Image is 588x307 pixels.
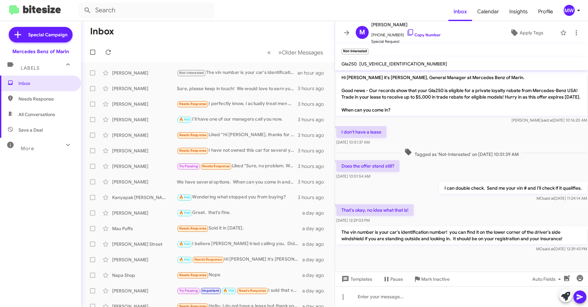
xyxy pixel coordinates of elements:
div: 3 hours ago [298,148,329,154]
div: [PERSON_NAME] [112,116,177,123]
a: Inbox [448,2,472,21]
span: Apply Tags [520,27,543,39]
span: Older Messages [282,49,323,56]
span: Not-Interested [179,71,204,75]
div: 3 hours ago [298,163,329,170]
button: Previous [263,46,275,59]
button: Mark Inactive [408,273,455,285]
a: Calendar [472,2,504,21]
small: Not-Interested [341,49,369,54]
a: Profile [533,2,558,21]
div: Hi [PERSON_NAME] it's [PERSON_NAME], at Mercedes Benz of Marin. Good news - Our records show that... [177,256,302,263]
nav: Page navigation example [264,46,327,59]
span: M [359,27,365,38]
span: Needs Response [179,133,207,137]
span: [DATE] 10:51:54 AM [336,174,370,179]
div: [PERSON_NAME] [112,70,177,76]
div: Sold it in [DATE]. [177,225,302,232]
div: Mau Puffs [112,225,177,232]
span: Insights [504,2,533,21]
span: 🔥 Hot [179,117,190,122]
div: 3 hours ago [298,194,329,201]
div: an hour ago [297,70,329,76]
div: I'll have one of our managers call you now. [177,116,298,123]
span: said at [543,196,554,201]
span: Important [202,289,219,293]
div: [PERSON_NAME] [112,288,177,294]
div: I have not owned this car for several years now as it was a lemon and buyback was completed. May ... [177,147,298,154]
span: 🔥 Hot [223,289,234,293]
div: We have several options. When can you come in and work with us to explore options? [177,179,298,185]
span: Gla250 [341,61,357,67]
button: Templates [335,273,377,285]
div: The vin number is your car's identification number! you can find it on the lower corner of the dr... [177,69,297,77]
span: [PHONE_NUMBER] [371,29,441,38]
span: [DATE] 10:51:37 AM [336,140,370,145]
a: Special Campaign [9,27,73,42]
div: a day ago [302,272,329,278]
div: MW [564,5,575,16]
span: MO [DATE] 11:24:14 AM [536,196,587,201]
button: Apply Tags [496,27,557,39]
span: Tagged as 'Not-Interested' on [DATE] 10:51:39 AM [402,148,521,158]
span: Try Pausing [179,164,198,168]
div: [PERSON_NAME] [112,179,177,185]
div: [PERSON_NAME] [112,85,177,92]
div: [PERSON_NAME] [112,148,177,154]
p: That's okay, no idea what that is! [336,204,414,216]
span: Auto Fields [532,273,563,285]
p: I don't have a lease [336,126,386,138]
span: Needs Response [18,96,74,102]
span: Needs Response [179,273,207,277]
div: [PERSON_NAME] [112,210,177,216]
span: Save a Deal [18,127,43,133]
div: 3 hours ago [298,85,329,92]
span: 🔥 Hot [179,211,190,215]
div: Napa Shop [112,272,177,278]
span: All Conversations [18,111,55,118]
div: I perfectly know, I actually treat men with ED at my clinic and that penis money is the money you... [177,100,298,108]
div: 3 hours ago [298,179,329,185]
span: 🔥 Hot [179,195,190,199]
span: » [278,48,282,56]
div: 3 hours ago [298,116,329,123]
h1: Inbox [90,26,114,37]
span: More [21,146,34,151]
button: Pause [377,273,408,285]
span: [US_VEHICLE_IDENTIFICATION_NUMBER] [359,61,447,67]
div: I believe [PERSON_NAME] tried calling you. Did you speak to him? [177,240,302,248]
p: I can double check. Send me your vin # and I'll check if it qualifies. [439,182,587,194]
span: Special Request [371,38,441,45]
span: 🔥 Hot [179,242,190,246]
div: Liked “Sure, no problem. We reached out because there is free money for you to capitalize on by t... [177,162,298,170]
span: Try Pausing [179,289,198,293]
div: Wondering what stopped you from buying? [177,194,298,201]
input: Search [78,3,214,18]
p: Hi [PERSON_NAME] it's [PERSON_NAME], General Manager at Mercedes Benz of Marin. Good news - Our r... [336,72,587,116]
span: Pause [390,273,403,285]
span: 🔥 Hot [179,257,190,262]
span: Templates [340,273,372,285]
a: Copy Number [407,32,441,37]
span: said at [542,246,554,251]
span: « [267,48,271,56]
span: MO [DATE] 12:39:43 PM [536,246,587,251]
span: Needs Response [202,164,230,168]
div: Sure, please keep in touch! We would love to earn your business!. [177,85,298,92]
div: a day ago [302,225,329,232]
div: 3 hours ago [298,101,329,107]
button: Auto Fields [527,273,569,285]
div: a day ago [302,288,329,294]
span: Needs Response [179,102,207,106]
div: a day ago [302,241,329,247]
span: [DATE] 12:29:03 PM [336,218,370,223]
div: [PERSON_NAME] [112,256,177,263]
div: [PERSON_NAME] [112,163,177,170]
p: Does the offer stand still? [336,160,399,172]
div: I sold that vehicle many years ago. I am in a 2025 GLE AMG 53 now. Thank you [177,287,302,294]
span: Inbox [18,80,74,87]
div: Nope [177,271,302,279]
